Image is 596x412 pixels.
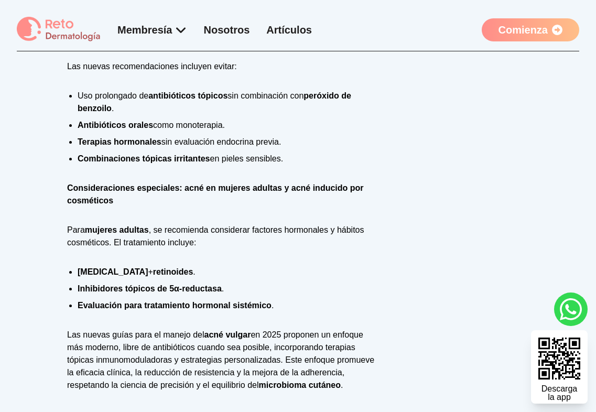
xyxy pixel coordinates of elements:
li: + . [78,266,375,278]
p: Las nuevas recomendaciones incluyen evitar: [67,60,375,73]
strong: mujeres adultas [85,225,149,234]
li: como monoterapia. [78,119,375,132]
strong: acné vulgar [204,330,251,339]
li: Uso prolongado de sin combinación con . [78,90,375,115]
div: Descarga la app [541,385,577,402]
li: en pieles sensibles. [78,153,375,165]
strong: Inhibidores tópicos de 5α-reductasa [78,284,222,293]
a: Nosotros [204,24,250,36]
strong: retinoides [153,267,193,276]
strong: microbioma cutáneo [259,381,341,389]
p: Para , se recomienda considerar factores hormonales y hábitos cosméticos. El tratamiento incluye: [67,224,375,249]
li: . [78,299,375,312]
img: logo Reto dermatología [17,17,101,42]
a: Comienza [482,18,579,41]
strong: peróxido de benzoilo [78,91,351,113]
strong: [MEDICAL_DATA] [78,267,148,276]
strong: Consideraciones especiales: acné en mujeres adultas y acné inducido por cosméticos [67,183,364,205]
p: Las nuevas guías para el manejo del en 2025 proponen un enfoque más moderno, libre de antibiótico... [67,329,375,392]
li: sin evaluación endocrina previa. [78,136,375,148]
a: Artículos [266,24,312,36]
strong: Terapias hormonales [78,137,161,146]
strong: antibióticos tópicos [148,91,227,100]
a: whatsapp button [554,292,588,326]
strong: Evaluación para tratamiento hormonal sistémico [78,301,272,310]
strong: Combinaciones tópicas irritantes [78,154,210,163]
li: . [78,283,375,295]
strong: Antibióticos orales [78,121,153,129]
div: Membresía [117,23,187,37]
